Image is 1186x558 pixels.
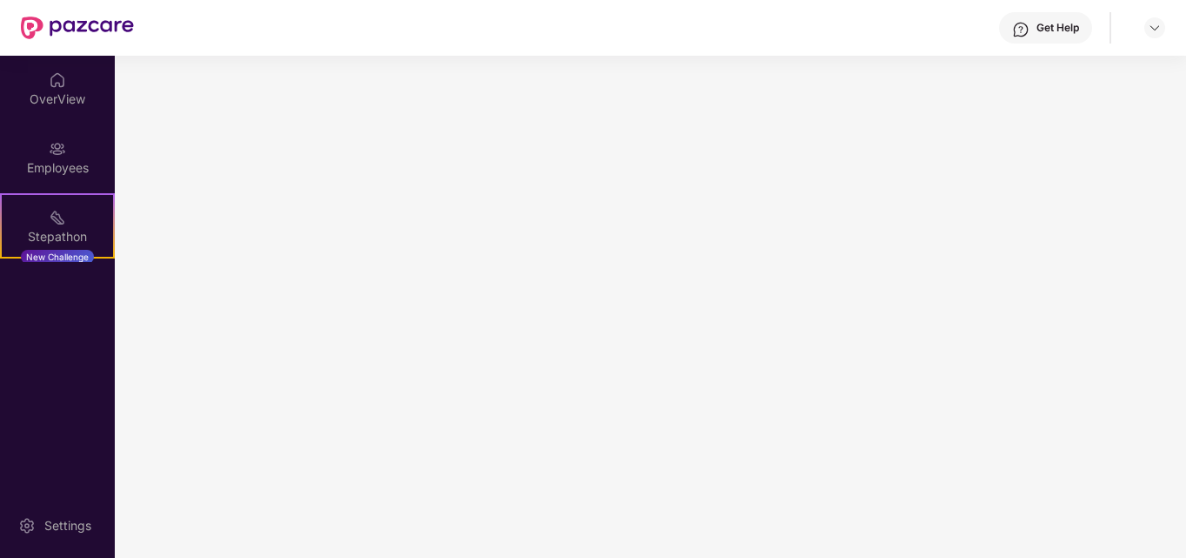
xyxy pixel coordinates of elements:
[1148,21,1162,35] img: svg+xml;base64,PHN2ZyBpZD0iRHJvcGRvd24tMzJ4MzIiIHhtbG5zPSJodHRwOi8vd3d3LnczLm9yZy8yMDAwL3N2ZyIgd2...
[2,228,113,245] div: Stepathon
[1036,21,1079,35] div: Get Help
[49,71,66,89] img: svg+xml;base64,PHN2ZyBpZD0iSG9tZSIgeG1sbnM9Imh0dHA6Ly93d3cudzMub3JnLzIwMDAvc3ZnIiB3aWR0aD0iMjAiIG...
[49,140,66,158] img: svg+xml;base64,PHN2ZyBpZD0iRW1wbG95ZWVzIiB4bWxucz0iaHR0cDovL3d3dy53My5vcmcvMjAwMC9zdmciIHdpZHRoPS...
[39,517,97,534] div: Settings
[21,17,134,39] img: New Pazcare Logo
[1012,21,1029,38] img: svg+xml;base64,PHN2ZyBpZD0iSGVscC0zMngzMiIgeG1sbnM9Imh0dHA6Ly93d3cudzMub3JnLzIwMDAvc3ZnIiB3aWR0aD...
[21,250,94,264] div: New Challenge
[18,517,36,534] img: svg+xml;base64,PHN2ZyBpZD0iU2V0dGluZy0yMHgyMCIgeG1sbnM9Imh0dHA6Ly93d3cudzMub3JnLzIwMDAvc3ZnIiB3aW...
[49,209,66,226] img: svg+xml;base64,PHN2ZyB4bWxucz0iaHR0cDovL3d3dy53My5vcmcvMjAwMC9zdmciIHdpZHRoPSIyMSIgaGVpZ2h0PSIyMC...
